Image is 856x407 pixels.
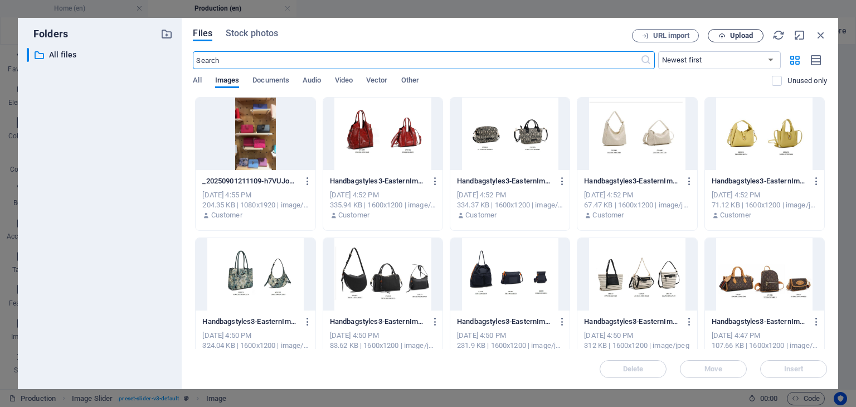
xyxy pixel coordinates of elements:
[457,341,563,351] div: 231.9 KB | 1600x1200 | image/jpeg
[226,27,278,40] span: Stock photos
[457,176,553,186] p: Handbagstyles3-EasternImpex_16-F0QExokJna_A4m3vX-YdAg.jpg
[193,27,212,40] span: Files
[712,341,818,351] div: 107.66 KB | 1600x1200 | image/jpeg
[202,200,308,210] div: 204.35 KB | 1080x1920 | image/jpeg
[202,317,298,327] p: Handbagstyles3-EasternImpex_07-oJf_PI_QmWBRpLgsDqsx8w.jpg
[193,74,201,89] span: All
[457,331,563,341] div: [DATE] 4:50 PM
[720,210,751,220] p: Customer
[712,331,818,341] div: [DATE] 4:47 PM
[465,210,497,220] p: Customer
[584,341,690,351] div: 312 KB | 1600x1200 | image/jpeg
[712,317,808,327] p: Handbagstyles3-EasternImpex_05-8iDsZ3SIGg6oDbyZZ8LsDg.jpg
[335,74,353,89] span: Video
[712,190,818,200] div: [DATE] 4:52 PM
[794,29,806,41] i: Minimize
[202,331,308,341] div: [DATE] 4:50 PM
[330,341,436,351] div: 83.62 KB | 1600x1200 | image/jpeg
[49,49,153,61] p: All files
[193,51,640,69] input: Search
[584,200,690,210] div: 67.47 KB | 1600x1200 | image/jpeg
[330,331,436,341] div: [DATE] 4:50 PM
[592,210,624,220] p: Customer
[330,190,436,200] div: [DATE] 4:52 PM
[202,190,308,200] div: [DATE] 4:55 PM
[584,190,690,200] div: [DATE] 4:52 PM
[457,317,553,327] p: Handbagstyles3-EasternImpex_15-tWRLT__0N7KU3Ta4GXhX3g.jpg
[787,76,827,86] p: Displays only files that are not in use on the website. Files added during this session can still...
[27,48,29,62] div: ​
[252,74,289,89] span: Documents
[160,28,173,40] i: Create new folder
[401,74,419,89] span: Other
[215,74,240,89] span: Images
[330,200,436,210] div: 335.94 KB | 1600x1200 | image/jpeg
[712,176,808,186] p: Handbagstyles3-EasternImpex_23-sVIEHEQmnSur7zBrEAjCPQ.jpg
[584,317,680,327] p: Handbagstyles3-EasternImpex_20-MoMy-tI3AumgOXw-GyvCLA.jpg
[457,190,563,200] div: [DATE] 4:52 PM
[730,32,753,39] span: Upload
[303,74,321,89] span: Audio
[202,176,298,186] p: _20250901211109-h7VUJokDoVSFlHsAdgDi_w.jpg
[712,200,818,210] div: 71.12 KB | 1600x1200 | image/jpeg
[366,74,388,89] span: Vector
[330,176,426,186] p: Handbagstyles3-EasternImpex_12-XoXfK61tp6v6faxEj7BBdQ.jpg
[27,27,68,41] p: Folders
[632,29,699,42] button: URL import
[584,331,690,341] div: [DATE] 4:50 PM
[338,210,369,220] p: Customer
[211,210,242,220] p: Customer
[772,29,785,41] i: Reload
[708,29,763,42] button: Upload
[330,317,426,327] p: Handbagstyles3-EasternImpex_11-9Tu0USLZBqg2hzR-fWdMqg.jpg
[457,200,563,210] div: 334.37 KB | 1600x1200 | image/jpeg
[815,29,827,41] i: Close
[202,341,308,351] div: 324.04 KB | 1600x1200 | image/jpeg
[584,176,680,186] p: Handbagstyles3-EasternImpex_19-m8x5XAoZTSet5YtP5FVWUA.jpg
[653,32,689,39] span: URL import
